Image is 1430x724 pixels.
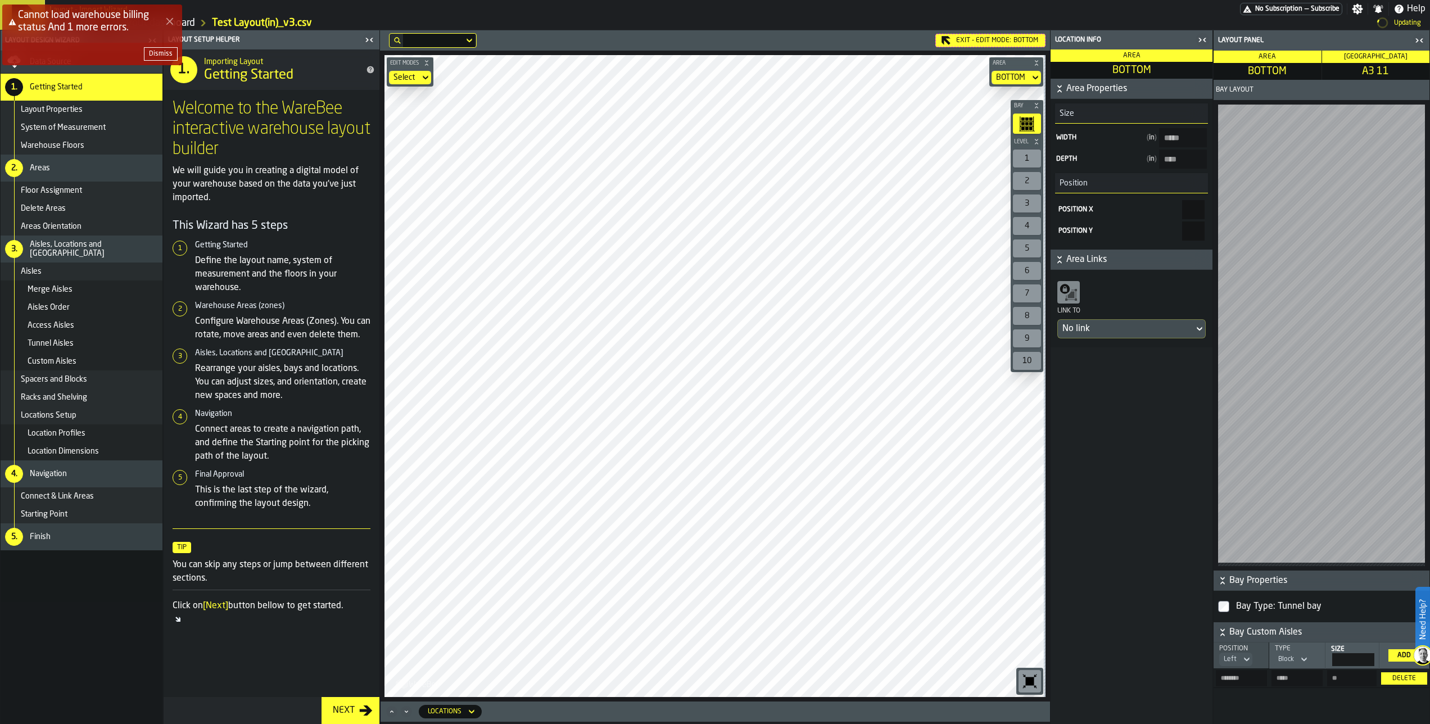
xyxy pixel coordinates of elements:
div: DropdownMenuValue- [1062,322,1189,336]
button: button- [1011,100,1043,111]
p: Define the layout name, system of measurement and the floors in your warehouse. [195,254,370,295]
span: Finish [30,532,51,541]
p: Click on button bellow to get started. [173,599,370,613]
div: 2 [1013,172,1041,190]
span: Depth [1056,155,1142,163]
span: in [1147,155,1157,163]
label: react-aria9085450470-:r23: [1057,200,1206,219]
span: Aisles [21,267,42,276]
li: menu Starting Point [1,505,162,523]
button: Close Error [162,13,178,29]
span: Areas Orientation [21,222,82,231]
div: DropdownMenuValue-none [393,73,415,82]
input: react-aria9085450470-:r23: react-aria9085450470-:r23: [1182,200,1205,219]
span: Width [1056,134,1142,142]
h3: title-section-Size [1055,103,1208,124]
div: title-Getting Started [164,49,379,90]
div: 10 [1013,352,1041,370]
li: menu Connect & Link Areas [1,487,162,505]
input: react-aria9085450470-:r25: react-aria9085450470-:r25: [1182,221,1205,241]
a: logo-header [387,672,450,695]
span: Starting Point [21,510,67,519]
li: menu Areas Orientation [1,218,162,236]
span: Area Properties [1066,82,1210,96]
div: button-toolbar-undefined [1011,327,1043,350]
span: Tip [173,542,191,553]
div: TypeDropdownMenuValue-1 [1274,645,1310,666]
li: menu Access Aisles [1,316,162,334]
div: Dismiss [149,50,173,58]
p: Connect areas to create a navigation path, and define the Starting point for the picking path of ... [195,423,370,463]
div: button-toolbar-undefined [1011,350,1043,372]
label: input-value- [1271,670,1323,686]
header: Layout Design Wizard [1,30,162,51]
p: This is the last step of the wizard, confirming the layout design. [195,483,370,510]
span: System of Measurement [21,123,106,132]
div: button-toolbar-undefined [1011,111,1043,136]
div: 5. [5,528,23,546]
li: menu Tunnel Aisles [1,334,162,352]
input: input-value- input-value- [1271,670,1323,686]
span: Position Y [1058,228,1093,234]
span: Aisles Order [28,303,70,312]
h6: Navigation [195,409,370,418]
span: Bay Custom Aisles [1229,626,1427,639]
div: button-toolbar-undefined [1011,282,1043,305]
div: button-toolbar-undefined [1011,215,1043,237]
div: button-toolbar-undefined [1011,305,1043,327]
span: Size [1331,646,1345,653]
tr: BOTTOM-BOTTOM-A3-RIGHT-11-A3 11-A- [1214,669,1429,688]
span: Floor Assignment [21,186,82,195]
div: DropdownMenuValue-1 [1278,655,1294,663]
span: ( [1147,134,1149,141]
span: in [1147,134,1157,142]
li: menu Getting Started [1,74,162,101]
span: Bay [1012,103,1031,109]
div: PositionDropdownMenuValue- [1218,645,1253,666]
li: menu Aisles, Locations and Bays [1,236,162,263]
label: InputCheckbox-label-react-aria9085450470-:r3g: [1218,595,1425,618]
input: input-value- input-value- [1327,670,1377,686]
span: Warehouse Floors [21,141,84,150]
div: 5 [1013,239,1041,257]
input: InputCheckbox-label-react-aria9085450470-:r3g: [1218,601,1229,612]
p: Configure Warehouse Areas (Zones). You can rotate, move areas and even delete them. [195,315,370,342]
h6: Aisles, Locations and [GEOGRAPHIC_DATA] [195,349,370,358]
div: button-toolbar-undefined [1011,237,1043,260]
div: 3 [1013,194,1041,212]
li: menu Aisles [1,263,162,280]
span: Location Profiles [28,429,85,438]
span: Level [1012,139,1031,145]
span: Area Links [1066,253,1210,266]
button: button- [1214,571,1429,591]
li: menu Floor Assignment [1,182,162,200]
span: Racks and Shelving [21,393,87,402]
button: button- [1214,622,1429,642]
div: 3. [5,240,23,258]
button: Minimize [400,706,413,717]
li: menu Aisles Order [1,298,162,316]
li: menu Spacers and Blocks [1,370,162,388]
div: Position [1217,645,1252,653]
div: button-toolbar-undefined [1016,668,1043,695]
button: button- [144,47,178,61]
button: button- [1051,250,1212,270]
button: Maximize [385,706,399,717]
p: Rearrange your aisles, bays and locations. You can adjust sizes, and orientation, create new spac... [195,362,370,402]
button: button-Add [1388,649,1420,662]
li: menu Data Source [1,51,162,74]
div: DropdownMenuValue-locations [419,705,482,718]
input: react-aria9085450470-:r3i: react-aria9085450470-:r3i: [1332,653,1374,666]
span: ) [1155,156,1157,162]
li: menu Location Profiles [1,424,162,442]
button: button- [1011,136,1043,147]
div: Link to [1057,306,1206,319]
button: button-Delete [1381,672,1427,685]
span: Delete Areas [21,204,66,213]
div: DropdownMenuValue-locations [428,708,461,716]
span: Areas [30,164,50,173]
span: Size [1055,109,1074,118]
span: Access Aisles [28,321,74,330]
li: menu Delete Areas [1,200,162,218]
label: Need Help? [1417,588,1429,651]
